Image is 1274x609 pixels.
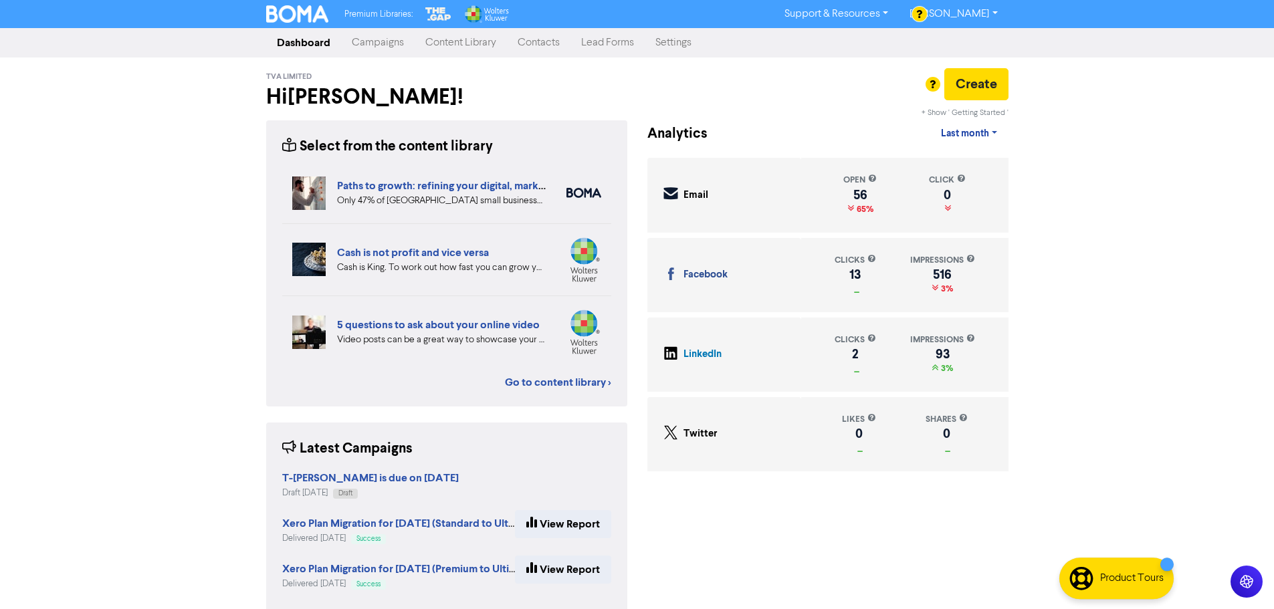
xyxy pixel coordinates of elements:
[337,261,546,275] div: Cash is King. To work out how fast you can grow your business, you need to look at your projected...
[570,29,645,56] a: Lead Forms
[566,237,601,282] img: wolterskluwer
[282,517,589,530] strong: Xero Plan Migration for [DATE] (Standard to Ultimate) 2nd batch
[282,439,413,459] div: Latest Campaigns
[910,269,975,280] div: 516
[266,29,341,56] a: Dashboard
[282,473,459,484] a: T-[PERSON_NAME] is due on [DATE]
[926,429,968,439] div: 0
[929,174,966,187] div: click
[1207,545,1274,609] iframe: Chat Widget
[683,427,718,442] div: Twitter
[941,128,989,140] span: Last month
[774,3,899,25] a: Support & Resources
[282,578,515,590] div: Delivered [DATE]
[338,490,352,497] span: Draft
[854,204,873,215] span: 65%
[938,363,953,374] span: 3%
[282,519,589,529] a: Xero Plan Migration for [DATE] (Standard to Ultimate) 2nd batch
[337,179,653,193] a: Paths to growth: refining your digital, market and export strategies
[835,269,876,280] div: 13
[910,334,975,346] div: impressions
[855,443,863,453] span: _
[566,188,601,198] img: boma
[851,363,859,374] span: _
[282,532,515,545] div: Delivered [DATE]
[835,349,876,360] div: 2
[282,136,493,157] div: Select from the content library
[930,120,1008,147] a: Last month
[344,10,413,19] span: Premium Libraries:
[423,5,453,23] img: The Gap
[463,5,509,23] img: Wolters Kluwer
[266,5,329,23] img: BOMA Logo
[683,267,728,283] div: Facebook
[356,535,381,542] span: Success
[683,347,722,362] div: LinkedIn
[566,310,601,354] img: wolters_kluwer
[282,471,459,485] strong: T-[PERSON_NAME] is due on [DATE]
[337,333,546,347] div: Video posts can be a great way to showcase your product and build brand trust and connections wit...
[929,190,966,201] div: 0
[282,562,587,576] strong: Xero Plan Migration for [DATE] (Premium to Ultimate) 2nd batch
[842,429,876,439] div: 0
[515,556,611,584] a: View Report
[910,349,975,360] div: 93
[337,194,546,208] div: Only 47% of New Zealand small businesses expect growth in 2025. We’ve highlighted four key ways y...
[282,487,459,499] div: Draft [DATE]
[282,564,587,575] a: Xero Plan Migration for [DATE] (Premium to Ultimate) 2nd batch
[899,3,1008,25] a: [PERSON_NAME]
[356,581,381,588] span: Success
[851,283,859,294] span: _
[843,190,877,201] div: 56
[922,107,1008,119] div: + Show ' Getting Started '
[337,318,540,332] a: 5 questions to ask about your online video
[942,443,950,453] span: _
[266,84,627,110] h2: Hi [PERSON_NAME] !
[341,29,415,56] a: Campaigns
[843,174,877,187] div: open
[842,413,876,426] div: likes
[507,29,570,56] a: Contacts
[944,68,1008,100] button: Create
[835,334,876,346] div: clicks
[505,374,611,390] a: Go to content library >
[926,413,968,426] div: shares
[415,29,507,56] a: Content Library
[938,283,953,294] span: 3%
[647,124,691,144] div: Analytics
[683,188,708,203] div: Email
[266,72,312,82] span: TvA Limited
[337,246,489,259] a: Cash is not profit and vice versa
[645,29,702,56] a: Settings
[910,254,975,267] div: impressions
[515,510,611,538] a: View Report
[835,254,876,267] div: clicks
